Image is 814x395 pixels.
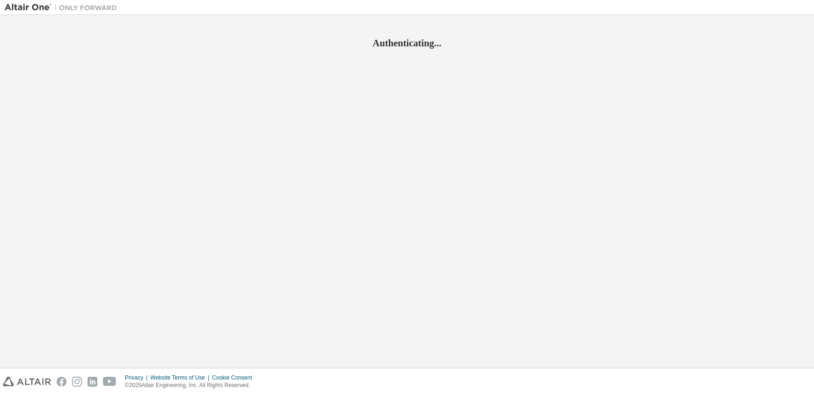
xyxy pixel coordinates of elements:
[125,374,150,381] div: Privacy
[103,377,116,387] img: youtube.svg
[212,374,257,381] div: Cookie Consent
[57,377,66,387] img: facebook.svg
[5,3,122,12] img: Altair One
[150,374,212,381] div: Website Terms of Use
[3,377,51,387] img: altair_logo.svg
[5,37,809,49] h2: Authenticating...
[125,381,258,389] p: © 2025 Altair Engineering, Inc. All Rights Reserved.
[87,377,97,387] img: linkedin.svg
[72,377,82,387] img: instagram.svg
